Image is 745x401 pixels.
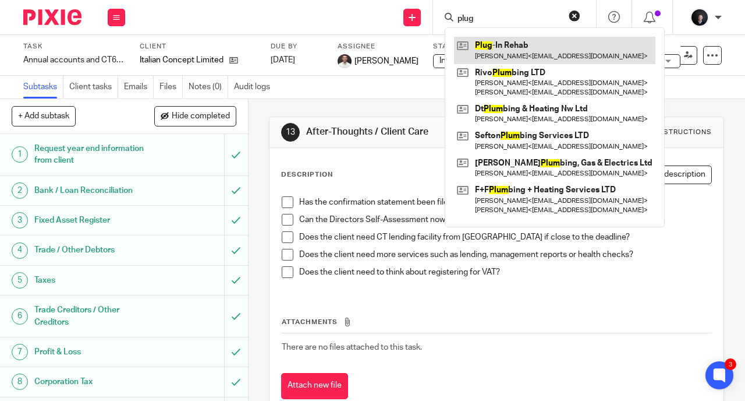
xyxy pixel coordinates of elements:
div: Instructions [656,128,712,137]
label: Status [433,42,549,51]
p: Can the Directors Self-Assessment now be filed with HMRC? [299,214,711,226]
h1: Request year end information from client [34,140,153,170]
button: Hide completed [154,106,236,126]
div: 4 [12,242,28,259]
a: Notes (0) [189,76,228,99]
a: Audit logs [234,76,276,99]
a: Subtasks [23,76,63,99]
h1: Trade / Other Debtors [34,241,153,259]
p: Does the client need to think about registering for VAT? [299,266,711,278]
span: Attachments [282,319,338,325]
a: Emails [124,76,154,99]
div: Annual accounts and CT600 return (V1) [23,54,125,66]
label: Task [23,42,125,51]
button: Clear [569,10,580,22]
img: dom%20slack.jpg [338,54,352,68]
p: Description [281,170,333,180]
h1: After-Thoughts / Client Care [306,126,521,138]
div: 8 [12,374,28,390]
span: Hide completed [172,112,230,121]
p: Does the client need CT lending facility from [GEOGRAPHIC_DATA] if close to the deadline? [299,231,711,243]
h1: Trade Creditors / Other Creditors [34,301,153,331]
div: 7 [12,344,28,360]
img: Pixie [23,9,81,25]
h1: Bank / Loan Reconciliation [34,182,153,199]
div: 2 [12,182,28,199]
div: 3 [12,212,28,228]
button: + Add subtask [12,106,76,126]
h1: Profit & Loss [34,343,153,361]
span: There are no files attached to this task. [282,343,422,351]
div: 1 [12,146,28,163]
div: 6 [12,308,28,325]
div: 5 [12,272,28,289]
label: Assignee [338,42,418,51]
h1: Fixed Asset Register [34,212,153,229]
p: Has the confirmation statement been filed for the period? [299,196,711,208]
a: Client tasks [69,76,118,99]
label: Client [140,42,256,51]
input: Search [456,14,561,24]
p: Does the client need more services such as lending, management reports or health checks? [299,249,711,261]
span: [PERSON_NAME] [354,55,418,67]
label: Due by [271,42,323,51]
span: [DATE] [271,56,295,64]
p: Italian Concept Limited [140,54,223,66]
div: 3 [725,358,736,370]
span: In progress [439,57,480,65]
h1: Corporation Tax [34,373,153,391]
div: 13 [281,123,300,142]
h1: Taxes [34,272,153,289]
a: Files [159,76,183,99]
button: Attach new file [281,373,348,399]
img: 455A2509.jpg [690,8,709,27]
button: Edit description [630,166,712,184]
